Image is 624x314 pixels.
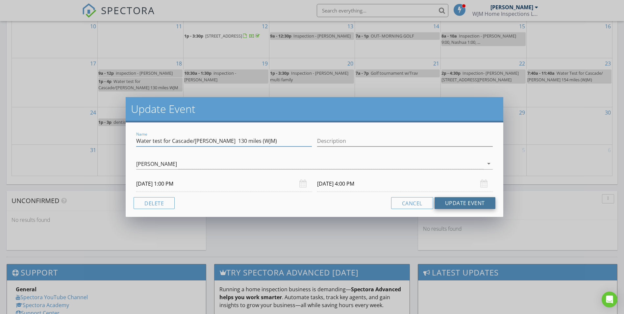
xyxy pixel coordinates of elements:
[391,197,433,209] button: Cancel
[317,176,493,192] input: Select date
[136,161,177,167] div: [PERSON_NAME]
[134,197,175,209] button: Delete
[485,160,493,168] i: arrow_drop_down
[131,102,498,116] h2: Update Event
[136,176,312,192] input: Select date
[435,197,495,209] button: Update Event
[602,292,617,307] div: Open Intercom Messenger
